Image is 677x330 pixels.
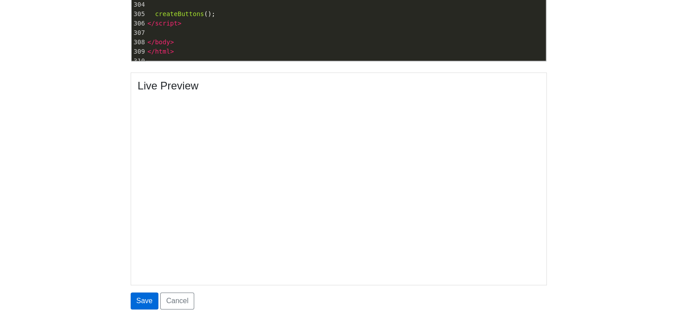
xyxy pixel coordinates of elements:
div: 305 [132,9,146,19]
button: Save [131,292,158,309]
span: (); [148,10,216,17]
h4: Live Preview [138,80,540,93]
div: 309 [132,47,146,56]
span: script [155,20,178,27]
span: > [170,48,174,55]
span: html [155,48,170,55]
div: 310 [132,56,146,66]
span: body [155,38,170,46]
span: > [178,20,181,27]
span: </ [148,20,155,27]
div: 307 [132,28,146,38]
span: > [170,38,174,46]
span: createButtons [155,10,204,17]
a: Cancel [160,292,194,309]
span: </ [148,38,155,46]
span: </ [148,48,155,55]
div: 306 [132,19,146,28]
div: 308 [132,38,146,47]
